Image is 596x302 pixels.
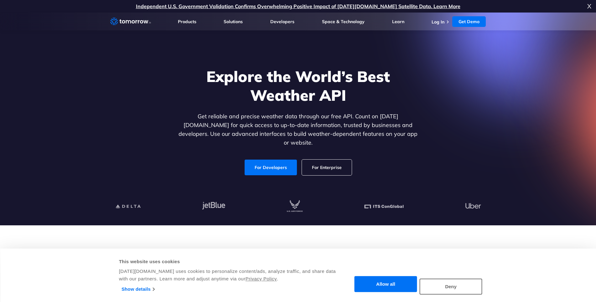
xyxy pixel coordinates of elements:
a: Learn [392,19,404,24]
p: Get reliable and precise weather data through our free API. Count on [DATE][DOMAIN_NAME] for quic... [177,112,419,147]
a: Developers [270,19,294,24]
a: Get Demo [452,16,486,27]
a: Independent U.S. Government Validation Confirms Overwhelming Positive Impact of [DATE][DOMAIN_NAM... [136,3,460,9]
button: Deny [420,279,482,294]
a: For Developers [245,160,297,175]
button: Allow all [355,276,417,292]
a: Space & Technology [322,19,365,24]
a: For Enterprise [302,160,352,175]
a: Privacy Policy [246,276,277,281]
a: Solutions [224,19,243,24]
a: Show details [122,284,154,294]
a: Log In [432,19,444,25]
h1: Explore the World’s Best Weather API [177,67,419,105]
div: [DATE][DOMAIN_NAME] uses cookies to personalize content/ads, analyze traffic, and share data with... [119,268,337,283]
div: This website uses cookies [119,258,337,265]
a: Products [178,19,196,24]
a: Home link [110,17,151,26]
